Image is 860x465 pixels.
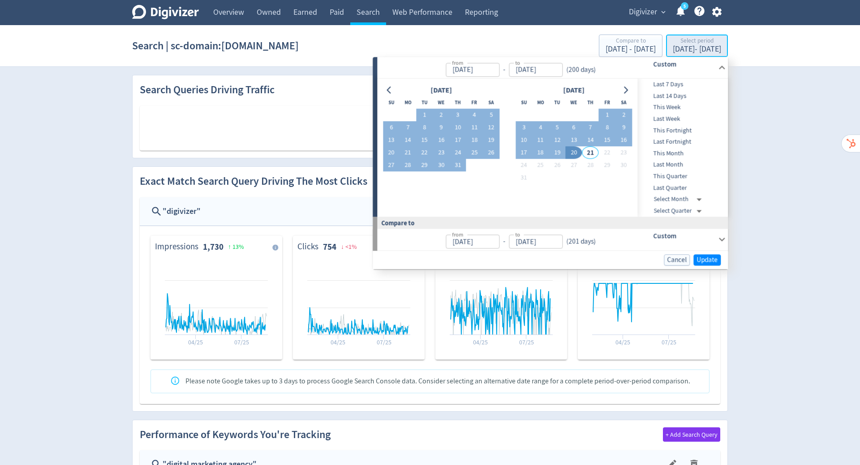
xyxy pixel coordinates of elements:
[516,122,532,134] button: 3
[185,373,690,390] div: Please note Google takes up to 3 days to process Google Search Console data. Consider selecting a...
[155,241,198,253] dt: Impressions
[532,159,549,172] button: 25
[515,230,520,238] label: to
[232,243,244,251] span: 13 %
[684,3,686,9] text: 5
[638,79,727,91] div: Last 7 Days
[549,159,565,172] button: 26
[188,338,203,346] text: 04/25
[638,159,727,171] div: Last Month
[582,159,599,172] button: 28
[516,96,532,109] th: Sunday
[565,159,582,172] button: 27
[673,45,721,53] div: [DATE] - [DATE]
[416,109,433,122] button: 1
[452,59,463,66] label: from
[450,159,466,172] button: 31
[606,45,656,53] div: [DATE] - [DATE]
[377,338,391,346] text: 07/25
[203,241,224,252] strong: 1,730
[638,148,727,159] div: This Month
[615,134,632,147] button: 16
[549,147,565,159] button: 19
[416,122,433,134] button: 8
[400,134,416,147] button: 14
[653,230,714,241] h6: Custom
[483,134,499,147] button: 19
[383,159,400,172] button: 27
[667,256,687,263] span: Cancel
[516,159,532,172] button: 24
[400,159,416,172] button: 28
[638,183,727,193] span: Last Quarter
[483,122,499,134] button: 12
[450,134,466,147] button: 17
[638,114,727,124] span: Last Week
[582,134,599,147] button: 14
[638,103,727,113] span: This Week
[383,84,396,96] button: Go to previous month
[638,170,727,182] div: This Quarter
[638,136,727,148] div: Last Fortnight
[599,134,615,147] button: 15
[599,35,662,57] button: Compare to[DATE] - [DATE]
[615,122,632,134] button: 9
[483,109,499,122] button: 5
[383,122,400,134] button: 6
[582,122,599,134] button: 7
[638,125,727,136] div: This Fortnight
[140,427,331,443] h2: Performance of Keywords You're Tracking
[565,96,582,109] th: Wednesday
[638,113,727,125] div: Last Week
[638,102,727,113] div: This Week
[638,79,727,217] nav: presets
[483,96,499,109] th: Saturday
[331,338,345,346] text: 04/25
[132,31,299,60] h1: Search | sc-domain:[DOMAIN_NAME]
[599,109,615,122] button: 1
[466,96,483,109] th: Friday
[433,109,449,122] button: 2
[599,122,615,134] button: 8
[599,147,615,159] button: 22
[549,134,565,147] button: 12
[383,96,400,109] th: Sunday
[532,96,549,109] th: Monday
[433,159,449,172] button: 30
[297,241,318,253] dt: Clicks
[638,148,727,158] span: This Month
[499,236,509,247] div: -
[323,241,336,252] strong: 754
[466,134,483,147] button: 18
[638,160,727,170] span: Last Month
[416,96,433,109] th: Tuesday
[532,147,549,159] button: 18
[638,171,727,181] span: This Quarter
[599,96,615,109] th: Friday
[516,172,532,184] button: 31
[654,194,705,205] div: Select Month
[140,83,275,98] h2: Search Queries Driving Traffic
[341,243,344,251] span: ↓
[450,109,466,122] button: 3
[549,122,565,134] button: 5
[638,91,727,101] span: Last 14 Days
[516,147,532,159] button: 17
[654,205,705,217] div: Select Quarter
[693,254,721,265] button: Update
[483,147,499,159] button: 26
[659,8,667,16] span: expand_more
[565,134,582,147] button: 13
[473,338,488,346] text: 04/25
[428,84,455,96] div: [DATE]
[466,109,483,122] button: 4
[673,38,721,45] div: Select period
[140,174,367,189] h2: Exact Match Search Query Driving The Most Clicks
[450,96,466,109] th: Thursday
[433,134,449,147] button: 16
[615,96,632,109] th: Saturday
[565,122,582,134] button: 6
[599,159,615,172] button: 29
[563,65,599,75] div: ( 200 days )
[532,134,549,147] button: 11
